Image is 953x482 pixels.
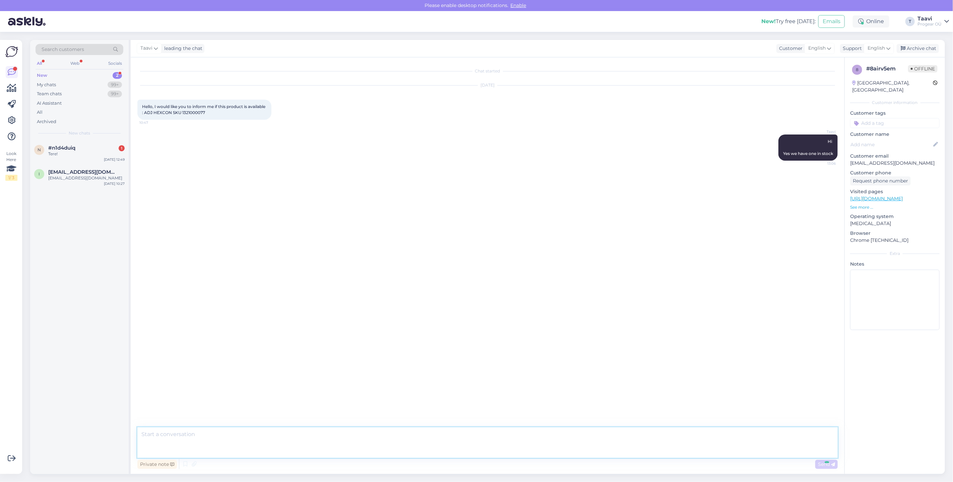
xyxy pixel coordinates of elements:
[37,91,62,97] div: Team chats
[850,100,940,106] div: Customer information
[850,118,940,128] input: Add a tag
[850,204,940,210] p: See more ...
[37,118,56,125] div: Archived
[38,147,41,152] span: n
[850,237,940,244] p: Chrome [TECHNICAL_ID]
[917,16,949,27] a: TaaviProgear OÜ
[37,82,56,88] div: My chats
[850,251,940,257] div: Extra
[852,79,933,94] div: [GEOGRAPHIC_DATA], [GEOGRAPHIC_DATA]
[108,91,122,97] div: 99+
[5,45,18,58] img: Askly Logo
[850,169,940,176] p: Customer phone
[850,220,940,227] p: [MEDICAL_DATA]
[850,196,903,202] a: [URL][DOMAIN_NAME]
[761,18,776,24] b: New!
[104,181,125,186] div: [DATE] 10:27
[850,230,940,237] p: Browser
[905,17,915,26] div: T
[856,67,859,72] span: 8
[509,2,528,8] span: Enable
[42,46,84,53] span: Search customers
[850,176,911,185] div: Request phone number
[48,151,125,157] div: Tere!
[811,161,836,166] span: 13:06
[850,153,940,160] p: Customer email
[818,15,845,28] button: Emails
[908,65,938,72] span: Offline
[137,68,838,74] div: Chat started
[850,188,940,195] p: Visited pages
[840,45,862,52] div: Support
[139,120,165,125] span: 10:47
[811,129,836,134] span: Taavi
[37,109,43,116] div: All
[850,141,932,148] input: Add name
[107,59,123,68] div: Socials
[48,175,125,181] div: [EMAIL_ADDRESS][DOMAIN_NAME]
[866,65,908,73] div: # 8airv5em
[137,82,838,88] div: [DATE]
[37,100,62,107] div: AI Assistant
[104,157,125,162] div: [DATE] 12:49
[917,21,942,27] div: Progear OÜ
[853,15,889,28] div: Online
[850,131,940,138] p: Customer name
[897,44,939,53] div: Archive chat
[119,145,125,151] div: 1
[850,110,940,117] p: Customer tags
[761,17,816,25] div: Try free [DATE]:
[850,261,940,268] p: Notes
[48,145,75,151] span: #n1d4duiq
[69,59,81,68] div: Web
[36,59,43,68] div: All
[48,169,118,175] span: izzuddinapandi@gmail.com
[39,171,40,176] span: i
[69,130,90,136] span: New chats
[868,45,885,52] span: English
[850,160,940,167] p: [EMAIL_ADDRESS][DOMAIN_NAME]
[776,45,803,52] div: Customer
[140,45,152,52] span: Taavi
[917,16,942,21] div: Taavi
[5,151,17,181] div: Look Here
[37,72,47,79] div: New
[808,45,826,52] span: English
[162,45,202,52] div: leading the chat
[108,82,122,88] div: 99+
[5,175,17,181] div: 1 / 3
[850,213,940,220] p: Operating system
[113,72,122,79] div: 2
[142,104,266,115] span: Hello, I would like you to inform me if this product is available : ADJ HEXCON SKU 1321000077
